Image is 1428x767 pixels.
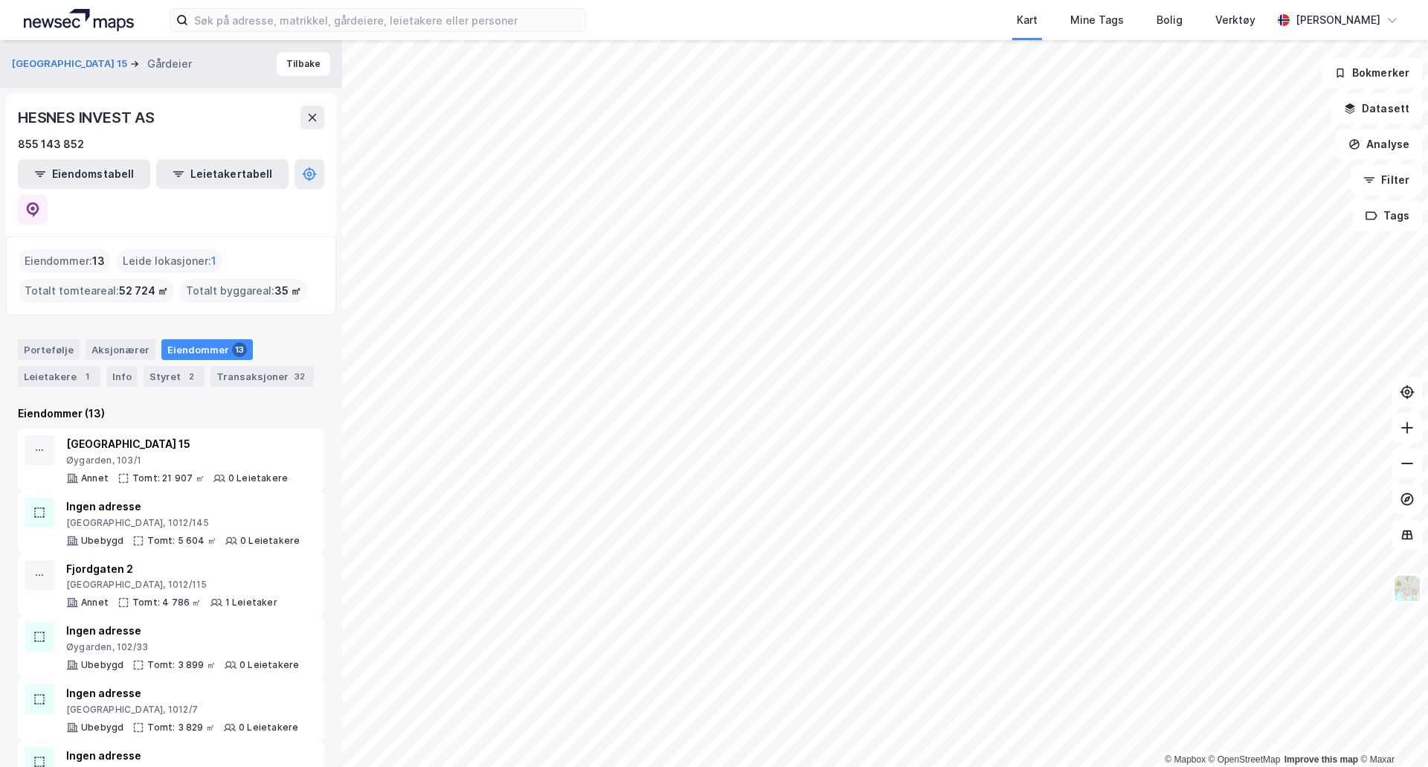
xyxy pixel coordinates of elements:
[18,159,150,189] button: Eiendomstabell
[232,342,247,357] div: 13
[1165,754,1206,765] a: Mapbox
[106,366,138,387] div: Info
[66,641,299,653] div: Øygarden, 102/33
[18,405,324,423] div: Eiendommer (13)
[12,57,130,71] button: [GEOGRAPHIC_DATA] 15
[184,369,199,384] div: 2
[1209,754,1281,765] a: OpenStreetMap
[80,369,94,384] div: 1
[66,704,298,716] div: [GEOGRAPHIC_DATA], 1012/7
[66,560,277,578] div: Fjordgaten 2
[240,535,300,547] div: 0 Leietakere
[86,339,155,360] div: Aksjonærer
[1393,574,1421,603] img: Z
[132,597,202,609] div: Tomt: 4 786 ㎡
[161,339,253,360] div: Eiendommer
[1331,94,1422,123] button: Datasett
[1322,58,1422,88] button: Bokmerker
[119,282,168,300] span: 52 724 ㎡
[81,472,109,484] div: Annet
[18,339,80,360] div: Portefølje
[66,622,299,640] div: Ingen adresse
[1351,165,1422,195] button: Filter
[1017,11,1038,29] div: Kart
[1157,11,1183,29] div: Bolig
[188,9,585,31] input: Søk på adresse, matrikkel, gårdeiere, leietakere eller personer
[66,579,277,591] div: [GEOGRAPHIC_DATA], 1012/115
[132,472,205,484] div: Tomt: 21 907 ㎡
[18,106,158,129] div: HESNES INVEST AS
[1336,129,1422,159] button: Analyse
[1296,11,1380,29] div: [PERSON_NAME]
[1354,696,1428,767] div: Kontrollprogram for chat
[210,366,314,387] div: Transaksjoner
[81,722,123,734] div: Ubebygd
[18,366,100,387] div: Leietakere
[66,498,300,516] div: Ingen adresse
[81,597,109,609] div: Annet
[66,684,298,702] div: Ingen adresse
[147,659,216,671] div: Tomt: 3 899 ㎡
[274,282,301,300] span: 35 ㎡
[18,135,84,153] div: 855 143 852
[19,249,111,273] div: Eiendommer :
[24,9,134,31] img: logo.a4113a55bc3d86da70a041830d287a7e.svg
[292,369,308,384] div: 32
[239,722,298,734] div: 0 Leietakere
[81,535,123,547] div: Ubebygd
[147,55,192,73] div: Gårdeier
[66,435,288,453] div: [GEOGRAPHIC_DATA] 15
[180,279,307,303] div: Totalt byggareal :
[66,517,300,529] div: [GEOGRAPHIC_DATA], 1012/145
[1353,201,1422,231] button: Tags
[81,659,123,671] div: Ubebygd
[1284,754,1358,765] a: Improve this map
[92,252,105,270] span: 13
[1354,696,1428,767] iframe: Chat Widget
[1070,11,1124,29] div: Mine Tags
[277,52,330,76] button: Tilbake
[1215,11,1255,29] div: Verktøy
[156,159,289,189] button: Leietakertabell
[147,535,216,547] div: Tomt: 5 604 ㎡
[225,597,277,609] div: 1 Leietaker
[66,747,300,765] div: Ingen adresse
[211,252,216,270] span: 1
[66,455,288,466] div: Øygarden, 103/1
[144,366,205,387] div: Styret
[117,249,222,273] div: Leide lokasjoner :
[239,659,299,671] div: 0 Leietakere
[228,472,288,484] div: 0 Leietakere
[147,722,215,734] div: Tomt: 3 829 ㎡
[19,279,174,303] div: Totalt tomteareal :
